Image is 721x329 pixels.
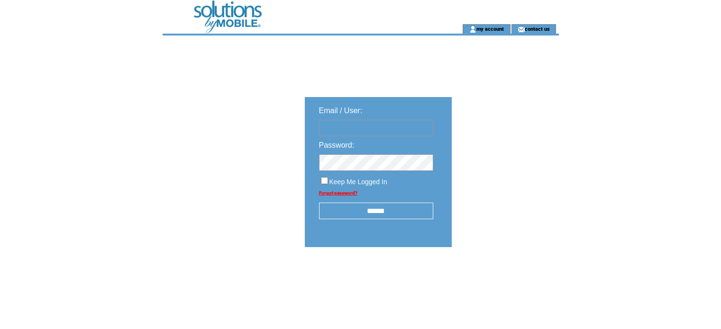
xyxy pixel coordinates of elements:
span: Email / User: [319,107,363,115]
a: contact us [525,26,550,32]
img: transparent.png;jsessionid=2B657B3177522C4F0A3CE997069F0029 [479,271,527,283]
span: Password: [319,141,355,149]
span: Keep Me Logged In [329,178,387,186]
img: account_icon.gif;jsessionid=2B657B3177522C4F0A3CE997069F0029 [469,26,476,33]
a: my account [476,26,504,32]
img: contact_us_icon.gif;jsessionid=2B657B3177522C4F0A3CE997069F0029 [518,26,525,33]
a: Forgot password? [319,190,357,196]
